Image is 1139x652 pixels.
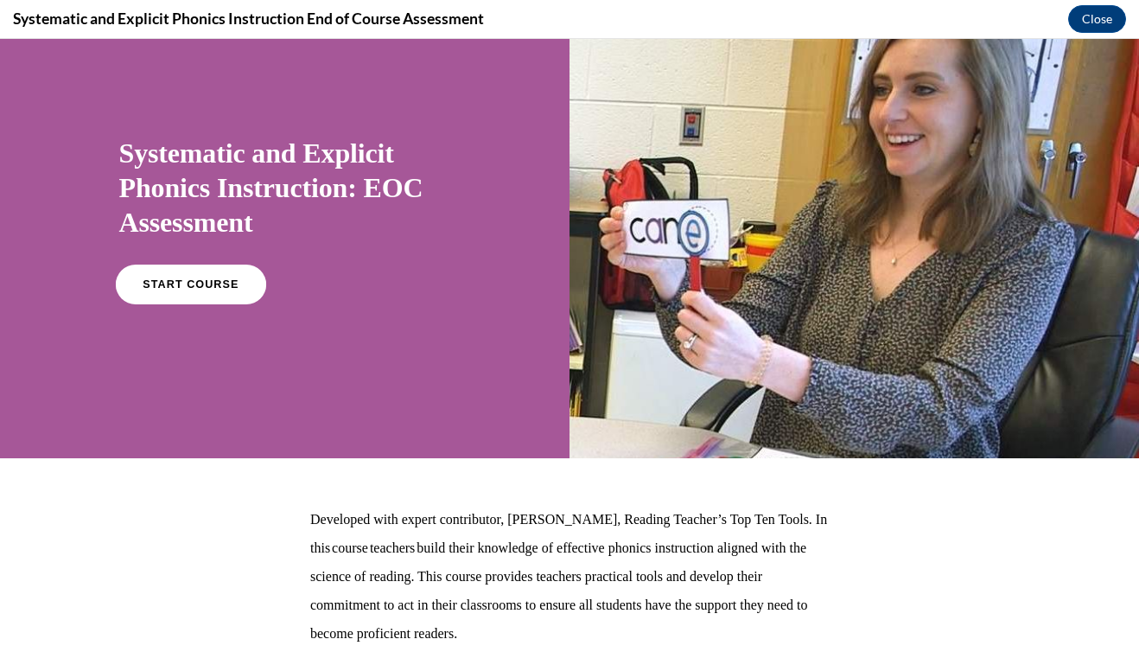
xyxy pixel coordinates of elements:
button: Close [1068,5,1126,33]
p: Developed with expert contributor, [PERSON_NAME], Reading Teacher’s Top Ten Tools. In this course... [310,466,829,609]
a: START COURSE [115,226,265,265]
span: START COURSE [143,240,239,252]
h1: Systematic and Explicit Phonics Instruction: EOC Assessment [119,97,451,201]
h4: Systematic and Explicit Phonics Instruction End of Course Assessment [13,8,484,29]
